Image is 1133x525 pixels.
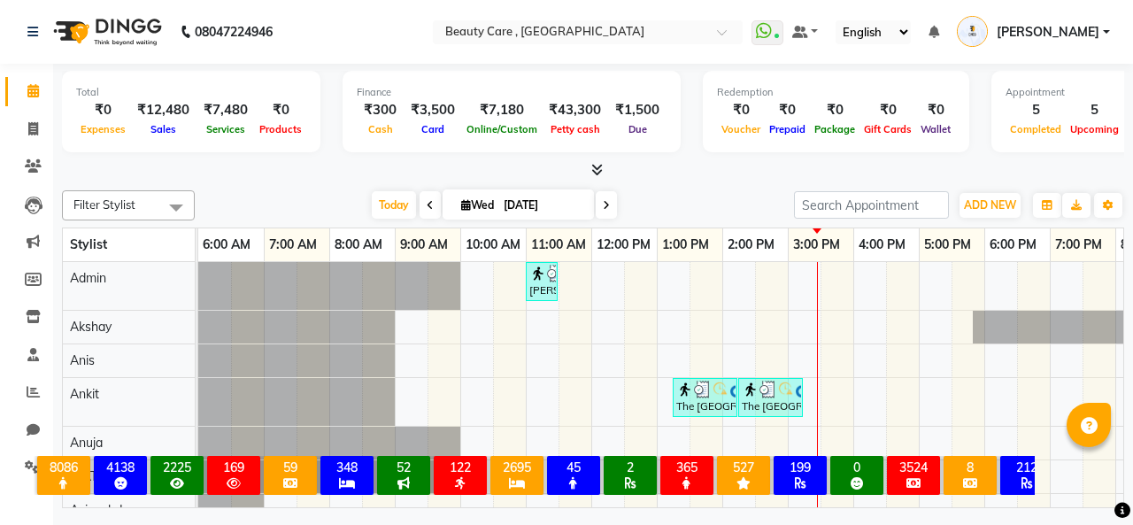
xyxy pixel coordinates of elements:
span: Prepaid [765,123,810,135]
a: 6:00 PM [985,232,1041,258]
span: Completed [1006,123,1066,135]
div: 169 [211,459,257,475]
div: 365 [664,459,710,475]
div: Total [76,85,306,100]
img: logo [45,7,166,57]
span: Anuja [70,435,103,451]
span: Card [417,123,449,135]
div: ₹12,480 [130,100,197,120]
div: ₹0 [255,100,306,120]
div: 199 [777,459,823,475]
a: 5:00 PM [920,232,975,258]
div: 2225 [154,459,200,475]
div: 348 [324,459,370,475]
div: 122 [437,459,483,475]
button: ADD NEW [960,193,1021,218]
img: Sanjeevni [957,16,988,47]
span: Services [202,123,250,135]
div: 4138 [97,459,143,475]
div: 0 [834,459,880,475]
a: 7:00 PM [1051,232,1106,258]
a: 12:00 PM [592,232,655,258]
span: Wallet [916,123,955,135]
div: 2695 [494,459,540,475]
a: 1:00 PM [658,232,713,258]
a: 8:00 AM [330,232,387,258]
div: ₹0 [76,100,130,120]
div: 8086 [41,459,87,475]
span: Anis [70,352,95,368]
a: 7:00 AM [265,232,321,258]
span: Cash [364,123,397,135]
div: 59 [267,459,313,475]
a: 9:00 AM [396,232,452,258]
div: ₹300 [357,100,404,120]
a: 4:00 PM [854,232,910,258]
div: ₹0 [859,100,916,120]
div: Redemption [717,85,955,100]
div: 5 [1066,100,1123,120]
span: Petty cash [546,123,605,135]
span: Sales [146,123,181,135]
div: 3524 [890,459,936,475]
div: ₹0 [765,100,810,120]
span: Package [810,123,859,135]
div: Finance [357,85,667,100]
span: Ankit [70,386,99,402]
div: ₹43,300 [542,100,608,120]
span: Wed [457,198,498,212]
span: Upcoming [1066,123,1123,135]
span: Due [624,123,651,135]
span: [PERSON_NAME] [997,23,1099,42]
div: ₹3,500 [404,100,462,120]
span: Admin [70,270,106,286]
div: 52 [381,459,427,475]
input: 2025-10-01 [498,192,587,219]
span: ADD NEW [964,198,1016,212]
span: Today [372,191,416,219]
div: 8 [947,459,993,475]
div: 527 [721,459,767,475]
a: 3:00 PM [789,232,844,258]
div: ₹7,480 [197,100,255,120]
iframe: chat widget [1059,454,1115,507]
span: Filter Stylist [73,197,135,212]
span: Akshay [70,319,112,335]
div: ₹1,500 [608,100,667,120]
div: The [GEOGRAPHIC_DATA], TK06, 01:15 PM-02:15 PM, Hair - Hair Dye [674,381,736,414]
a: 2:00 PM [723,232,779,258]
a: 11:00 AM [527,232,590,258]
span: Products [255,123,306,135]
div: 5 [1006,100,1066,120]
a: 6:00 AM [198,232,255,258]
div: ₹7,180 [462,100,542,120]
div: The [GEOGRAPHIC_DATA], TK06, 02:15 PM-03:15 PM, Kids Hair Cut AK [740,381,801,414]
span: Online/Custom [462,123,542,135]
b: 08047224946 [195,7,273,57]
div: 212 [1004,459,1050,475]
div: 2 [607,459,653,475]
span: Voucher [717,123,765,135]
a: 10:00 AM [461,232,525,258]
input: Search Appointment [794,191,949,219]
div: ₹0 [916,100,955,120]
div: ₹0 [717,100,765,120]
span: Gift Cards [859,123,916,135]
div: [PERSON_NAME], TK05, 11:00 AM-11:30 AM, Hair Cut [528,265,556,298]
span: Stylist [70,236,107,252]
div: 45 [551,459,597,475]
div: ₹0 [810,100,859,120]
